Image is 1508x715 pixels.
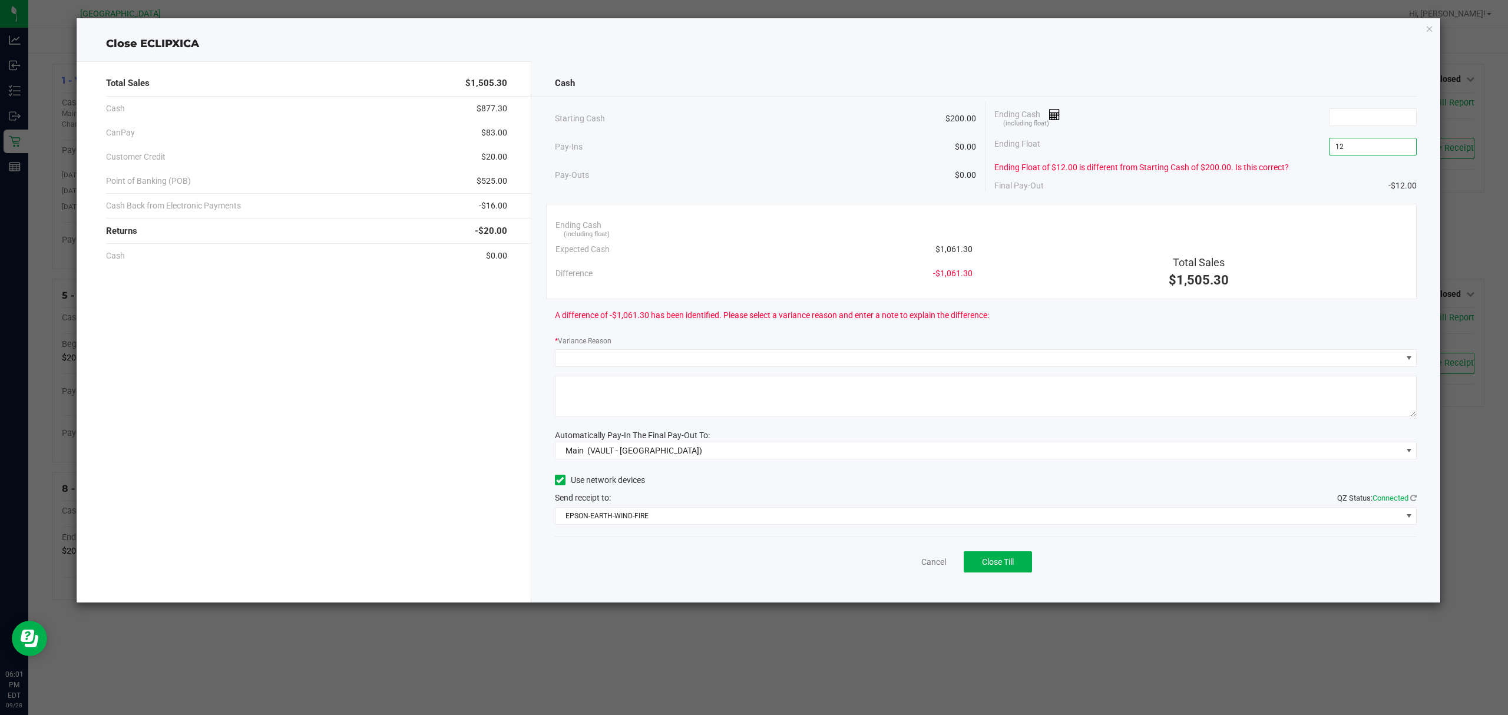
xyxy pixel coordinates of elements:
span: Customer Credit [106,151,166,163]
span: $1,505.30 [1169,273,1229,287]
span: -$12.00 [1388,180,1417,192]
span: Close Till [982,557,1014,567]
span: (including float) [564,230,610,240]
span: Total Sales [1173,256,1225,269]
span: -$1,061.30 [933,267,973,280]
span: (including float) [1003,119,1049,129]
span: Pay-Ins [555,141,583,153]
span: QZ Status: [1337,494,1417,502]
span: (VAULT - [GEOGRAPHIC_DATA]) [587,446,702,455]
span: EPSON-EARTH-WIND-FIRE [555,508,1402,524]
span: -$16.00 [479,200,507,212]
span: $1,061.30 [935,243,973,256]
span: $0.00 [955,169,976,181]
span: Ending Float [994,138,1040,155]
div: Ending Float of $12.00 is different from Starting Cash of $200.00. Is this correct? [994,161,1417,174]
span: $83.00 [481,127,507,139]
span: $20.00 [481,151,507,163]
span: Automatically Pay-In The Final Pay-Out To: [555,431,710,440]
span: Pay-Outs [555,169,589,181]
span: Cash [555,77,575,90]
iframe: Resource center [12,621,47,656]
span: -$20.00 [475,224,507,238]
span: CanPay [106,127,135,139]
span: Final Pay-Out [994,180,1044,192]
span: $525.00 [477,175,507,187]
span: Ending Cash [555,219,601,231]
span: Connected [1373,494,1408,502]
span: $0.00 [486,250,507,262]
button: Close Till [964,551,1032,572]
span: $200.00 [945,112,976,125]
span: Cash [106,250,125,262]
span: Total Sales [106,77,150,90]
label: Use network devices [555,474,645,486]
span: Main [565,446,584,455]
span: Starting Cash [555,112,605,125]
span: Point of Banking (POB) [106,175,191,187]
div: Returns [106,219,507,244]
div: Close ECLIPXICA [77,36,1441,52]
span: Cash [106,102,125,115]
span: Ending Cash [994,108,1060,126]
span: A difference of -$1,061.30 has been identified. Please select a variance reason and enter a note ... [555,309,989,322]
a: Cancel [921,556,946,568]
span: $877.30 [477,102,507,115]
span: $0.00 [955,141,976,153]
span: Expected Cash [555,243,610,256]
span: $1,505.30 [465,77,507,90]
span: Difference [555,267,593,280]
span: Send receipt to: [555,493,611,502]
label: Variance Reason [555,336,611,346]
span: Cash Back from Electronic Payments [106,200,241,212]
